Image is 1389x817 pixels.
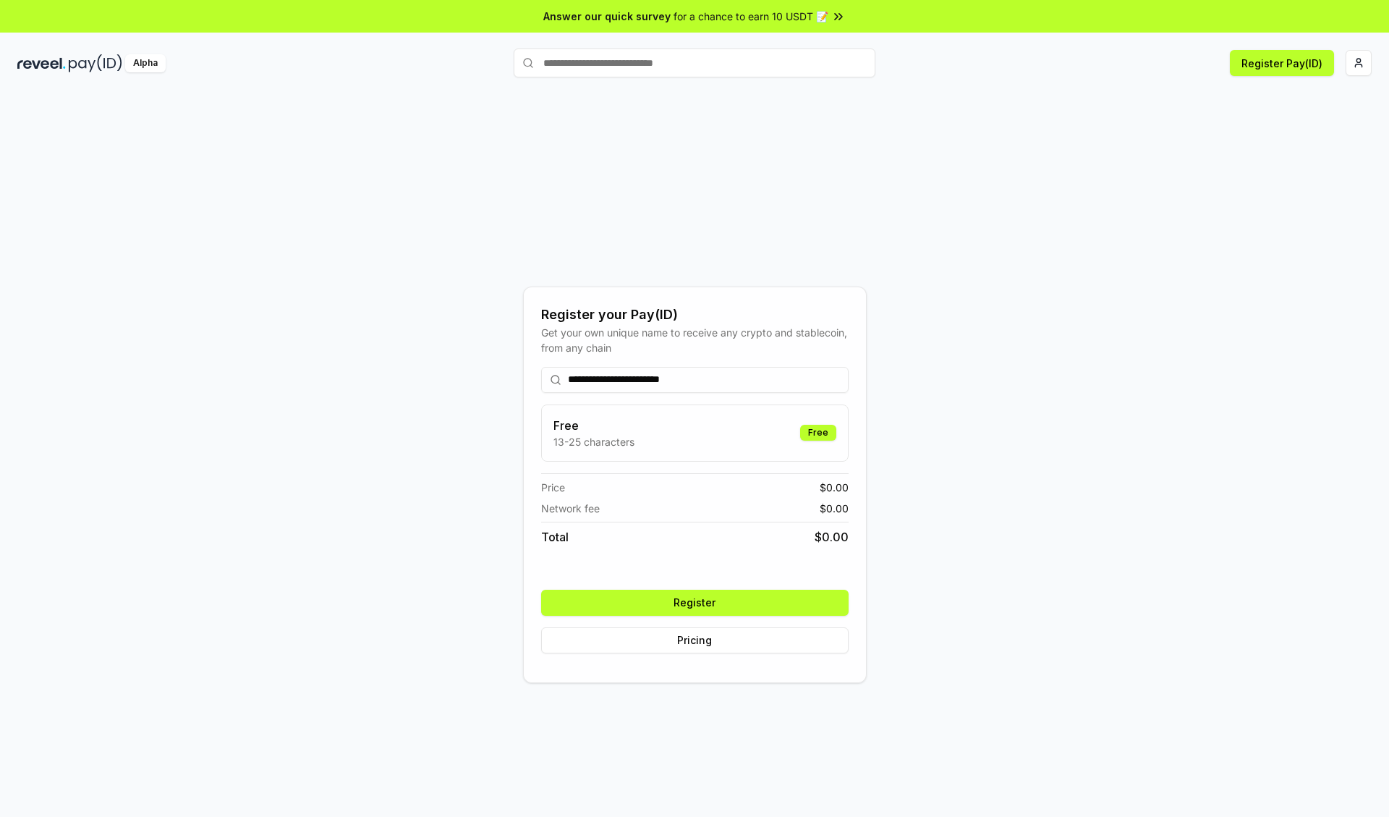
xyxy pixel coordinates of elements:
[541,305,849,325] div: Register your Pay(ID)
[820,480,849,495] span: $ 0.00
[17,54,66,72] img: reveel_dark
[1230,50,1334,76] button: Register Pay(ID)
[541,501,600,516] span: Network fee
[541,590,849,616] button: Register
[815,528,849,546] span: $ 0.00
[820,501,849,516] span: $ 0.00
[69,54,122,72] img: pay_id
[553,434,634,449] p: 13-25 characters
[541,627,849,653] button: Pricing
[541,528,569,546] span: Total
[541,480,565,495] span: Price
[800,425,836,441] div: Free
[543,9,671,24] span: Answer our quick survey
[674,9,828,24] span: for a chance to earn 10 USDT 📝
[553,417,634,434] h3: Free
[125,54,166,72] div: Alpha
[541,325,849,355] div: Get your own unique name to receive any crypto and stablecoin, from any chain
